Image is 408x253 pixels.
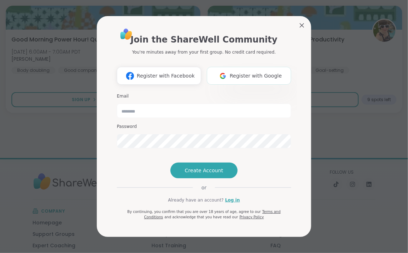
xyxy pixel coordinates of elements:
[117,124,291,130] h3: Password
[207,67,291,85] button: Register with Google
[193,184,215,191] span: or
[118,26,134,42] img: ShareWell Logo
[127,210,261,214] span: By continuing, you confirm that you are over 18 years of age, agree to our
[239,215,264,219] a: Privacy Policy
[117,93,291,99] h3: Email
[123,69,137,83] img: ShareWell Logomark
[144,210,280,219] a: Terms and Conditions
[225,197,240,203] a: Log in
[130,33,277,46] h1: Join the ShareWell Community
[117,67,201,85] button: Register with Facebook
[185,167,223,174] span: Create Account
[168,197,224,203] span: Already have an account?
[137,72,195,80] span: Register with Facebook
[164,215,238,219] span: and acknowledge that you have read our
[216,69,230,83] img: ShareWell Logomark
[132,49,276,55] p: You're minutes away from your first group. No credit card required.
[230,72,282,80] span: Register with Google
[170,163,238,178] button: Create Account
